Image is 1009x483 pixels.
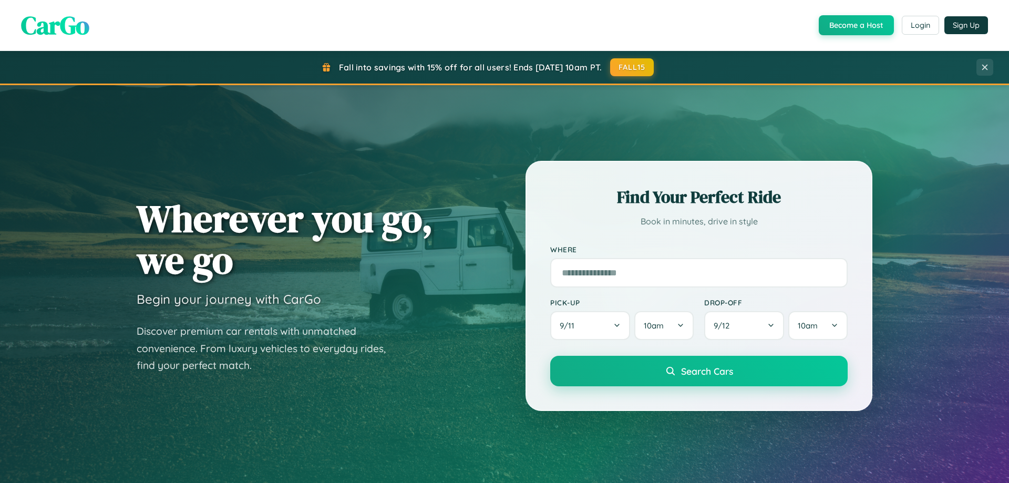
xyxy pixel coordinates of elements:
[339,62,602,73] span: Fall into savings with 15% off for all users! Ends [DATE] 10am PT.
[21,8,89,43] span: CarGo
[704,311,784,340] button: 9/12
[819,15,894,35] button: Become a Host
[550,356,848,386] button: Search Cars
[550,298,694,307] label: Pick-up
[944,16,988,34] button: Sign Up
[704,298,848,307] label: Drop-off
[714,321,735,331] span: 9 / 12
[681,365,733,377] span: Search Cars
[550,245,848,254] label: Where
[550,186,848,209] h2: Find Your Perfect Ride
[610,58,654,76] button: FALL15
[788,311,848,340] button: 10am
[137,198,433,281] h1: Wherever you go, we go
[560,321,580,331] span: 9 / 11
[902,16,939,35] button: Login
[137,323,399,374] p: Discover premium car rentals with unmatched convenience. From luxury vehicles to everyday rides, ...
[550,214,848,229] p: Book in minutes, drive in style
[634,311,694,340] button: 10am
[550,311,630,340] button: 9/11
[644,321,664,331] span: 10am
[798,321,818,331] span: 10am
[137,291,321,307] h3: Begin your journey with CarGo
